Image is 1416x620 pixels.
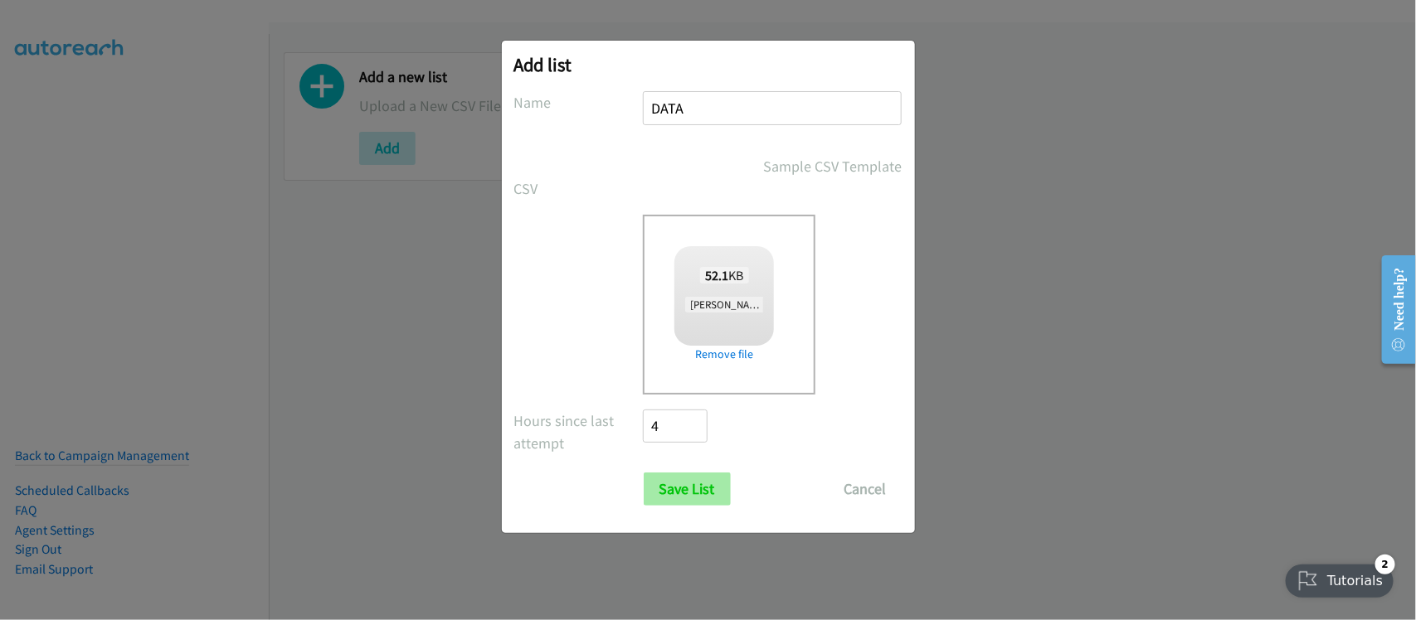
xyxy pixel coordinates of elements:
a: Sample CSV Template [764,155,903,177]
label: Name [514,91,644,114]
label: Hours since last attempt [514,409,644,454]
span: [PERSON_NAME] + Dell Virtual Forum [DATE].csv [685,297,911,312]
label: CSV [514,177,644,200]
span: KB [700,267,749,283]
a: Remove file [674,346,774,363]
iframe: Resource Center [1368,244,1416,375]
button: Cancel [829,472,903,506]
h2: Add list [514,53,903,76]
strong: 52.1 [705,267,728,283]
iframe: Checklist [1276,548,1404,608]
input: Save List [644,472,731,506]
